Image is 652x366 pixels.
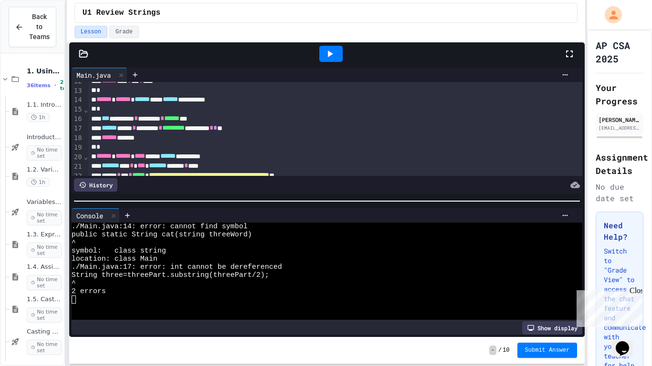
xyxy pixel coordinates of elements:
span: ^ [72,279,76,287]
h1: AP CSA 2025 [596,39,643,65]
button: Submit Answer [517,343,578,358]
span: ./Main.java:14: error: cannot find symbol [72,223,248,231]
span: location: class Main [72,255,158,263]
iframe: chat widget [612,328,642,356]
div: Main.java [72,70,116,80]
div: [EMAIL_ADDRESS][DOMAIN_NAME] [599,124,641,132]
span: 1.3. Expressions and Output [New] [27,231,62,239]
span: No time set [27,243,62,258]
span: 1.2. Variables and Data Types [27,166,62,174]
span: ./Main.java:17: error: int cannot be dereferenced [72,263,282,271]
div: 21 [72,162,84,172]
h2: Your Progress [596,81,643,108]
span: Submit Answer [525,346,570,354]
span: • [54,81,56,89]
span: 2h total [60,79,74,91]
div: Main.java [72,68,127,82]
div: 13 [72,86,84,96]
div: Chat with us now!Close [4,4,66,61]
div: My Account [595,4,624,26]
iframe: chat widget [573,286,642,327]
span: Fold line [84,106,88,113]
span: 1. Using Objects and Methods [27,67,62,75]
h2: Assignment Details [596,151,643,177]
span: No time set [27,340,62,355]
span: Fold line [84,153,88,161]
span: - [489,346,496,355]
span: 1h [27,178,50,187]
button: Grade [109,26,139,38]
button: Back to Teams [9,7,56,47]
div: 19 [72,143,84,152]
span: ^ [72,239,76,247]
span: 36 items [27,82,51,89]
span: symbol: class string [72,247,166,255]
span: 10 [503,346,509,354]
span: No time set [27,307,62,323]
div: Show display [522,321,582,335]
div: History [74,178,117,192]
div: 15 [72,105,84,114]
span: No time set [27,145,62,161]
div: 20 [72,152,84,162]
div: [PERSON_NAME] [599,115,641,124]
span: No time set [27,210,62,225]
span: String three=threePart.substring(threePart/2); [72,271,269,279]
span: public static String cat(string threeWord) [72,231,252,239]
div: Console [72,211,108,221]
h3: Need Help? [604,220,635,243]
div: 16 [72,114,84,124]
span: Back to Teams [29,12,50,42]
div: 22 [72,172,84,181]
button: Lesson [74,26,107,38]
span: 1h [27,113,50,122]
span: / [498,346,502,354]
span: 2 errors [72,287,106,295]
span: Casting and Ranges of variables - Quiz [27,328,62,336]
span: 1.5. Casting and Ranges of Values [27,295,62,304]
div: 17 [72,124,84,133]
span: 1.4. Assignment and Input [27,263,62,271]
span: U1 Review Strings [83,7,160,19]
span: Introduction to Algorithms, Programming, and Compilers [27,133,62,142]
span: 1.1. Introduction to Algorithms, Programming, and Compilers [27,101,62,109]
div: 14 [72,95,84,105]
div: No due date set [596,181,643,204]
div: 18 [72,133,84,143]
span: Variables and Data Types - Quiz [27,198,62,206]
div: Console [72,208,120,223]
span: No time set [27,275,62,290]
